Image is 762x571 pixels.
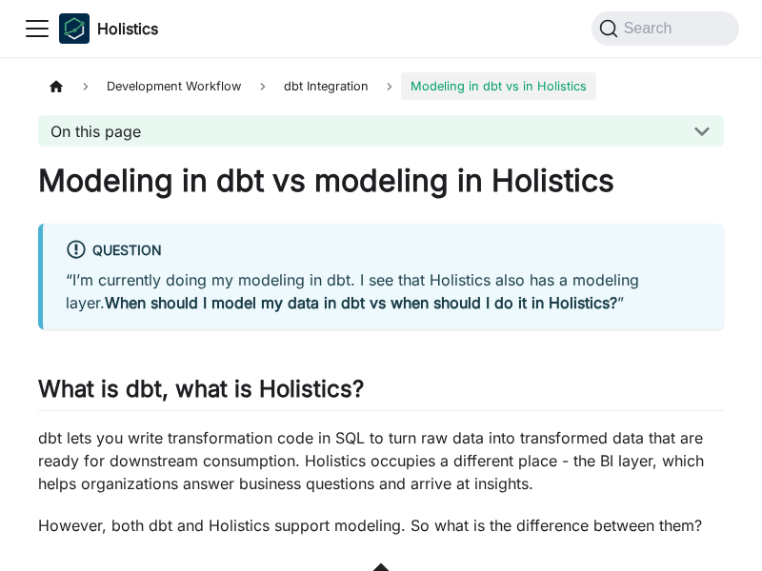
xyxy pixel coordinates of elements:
[59,13,90,44] img: Holistics
[23,14,51,43] button: Toggle navigation bar
[66,268,701,314] p: “I’m currently doing my modeling in dbt. I see that Holistics also has a modeling layer. ”
[105,293,617,312] strong: When should I model my data in dbt vs when should I do it in Holistics?
[274,72,378,100] a: dbt Integration
[38,514,724,537] p: However, both dbt and Holistics support modeling. So what is the difference between them?
[38,115,724,147] button: On this page
[59,13,158,44] a: HolisticsHolisticsHolistics
[97,72,251,100] span: Development Workflow
[38,375,364,403] strong: What is dbt, what is Holistics?
[592,11,739,46] button: Search (Command+K)
[38,72,724,100] nav: Breadcrumbs
[66,239,701,264] div: Question
[38,72,74,100] a: Home page
[401,72,596,100] span: Modeling in dbt vs in Holistics
[38,162,724,200] h1: Modeling in dbt vs modeling in Holistics
[284,79,369,93] span: dbt Integration
[97,17,158,40] b: Holistics
[38,426,724,495] p: dbt lets you write transformation code in SQL to turn raw data into transformed data that are rea...
[618,20,684,37] span: Search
